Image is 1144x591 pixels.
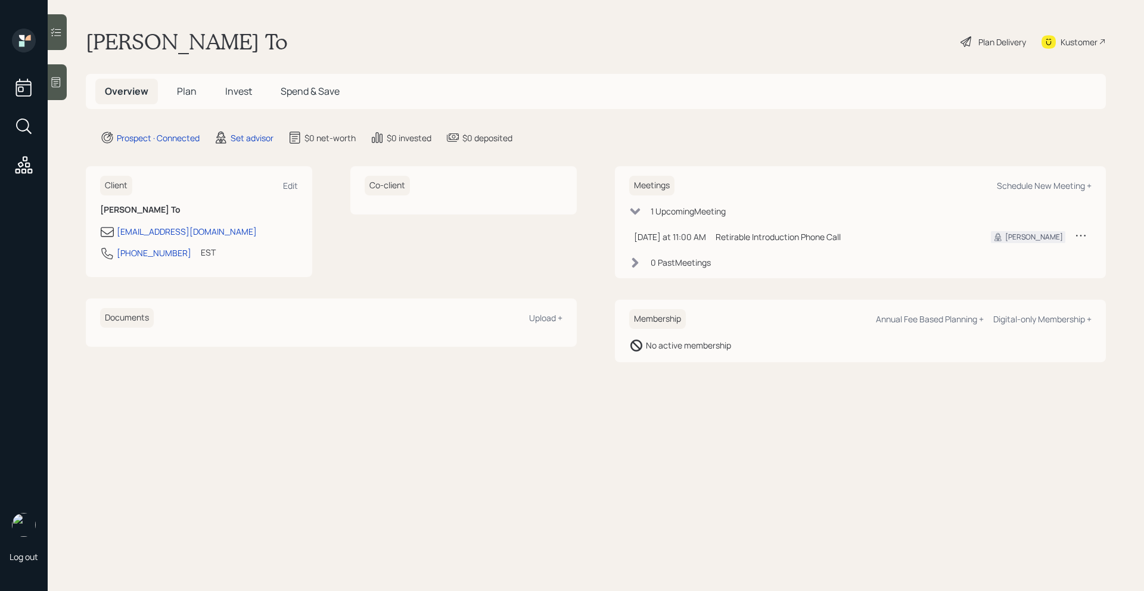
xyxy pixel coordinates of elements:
[978,36,1026,48] div: Plan Delivery
[304,132,356,144] div: $0 net-worth
[365,176,410,195] h6: Co-client
[100,308,154,328] h6: Documents
[529,312,562,324] div: Upload +
[629,309,686,329] h6: Membership
[117,225,257,238] div: [EMAIL_ADDRESS][DOMAIN_NAME]
[993,313,1092,325] div: Digital-only Membership +
[716,231,972,243] div: Retirable Introduction Phone Call
[876,313,984,325] div: Annual Fee Based Planning +
[117,247,191,259] div: [PHONE_NUMBER]
[387,132,431,144] div: $0 invested
[10,551,38,562] div: Log out
[634,231,706,243] div: [DATE] at 11:00 AM
[117,132,200,144] div: Prospect · Connected
[231,132,273,144] div: Set advisor
[629,176,674,195] h6: Meetings
[105,85,148,98] span: Overview
[646,339,731,352] div: No active membership
[1005,232,1063,242] div: [PERSON_NAME]
[177,85,197,98] span: Plan
[283,180,298,191] div: Edit
[225,85,252,98] span: Invest
[462,132,512,144] div: $0 deposited
[651,256,711,269] div: 0 Past Meeting s
[100,176,132,195] h6: Client
[12,513,36,537] img: retirable_logo.png
[281,85,340,98] span: Spend & Save
[201,246,216,259] div: EST
[651,205,726,217] div: 1 Upcoming Meeting
[997,180,1092,191] div: Schedule New Meeting +
[100,205,298,215] h6: [PERSON_NAME] To
[1061,36,1098,48] div: Kustomer
[86,29,288,55] h1: [PERSON_NAME] To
